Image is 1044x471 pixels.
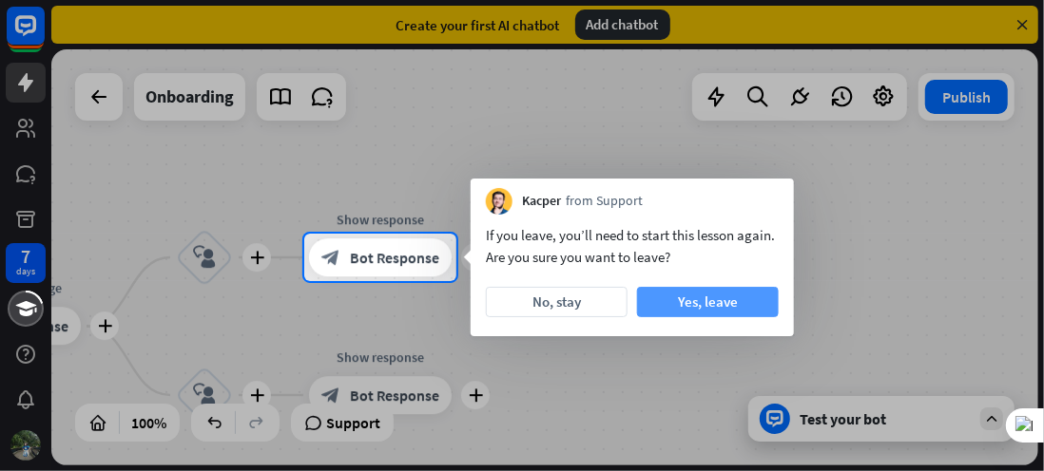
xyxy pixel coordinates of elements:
i: block_bot_response [321,248,340,267]
span: Bot Response [350,248,439,267]
span: Kacper [522,192,561,211]
div: If you leave, you’ll need to start this lesson again. Are you sure you want to leave? [486,224,779,268]
span: from Support [566,192,643,211]
button: No, stay [486,287,628,317]
button: Yes, leave [637,287,779,317]
button: Open LiveChat chat widget [15,8,72,65]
